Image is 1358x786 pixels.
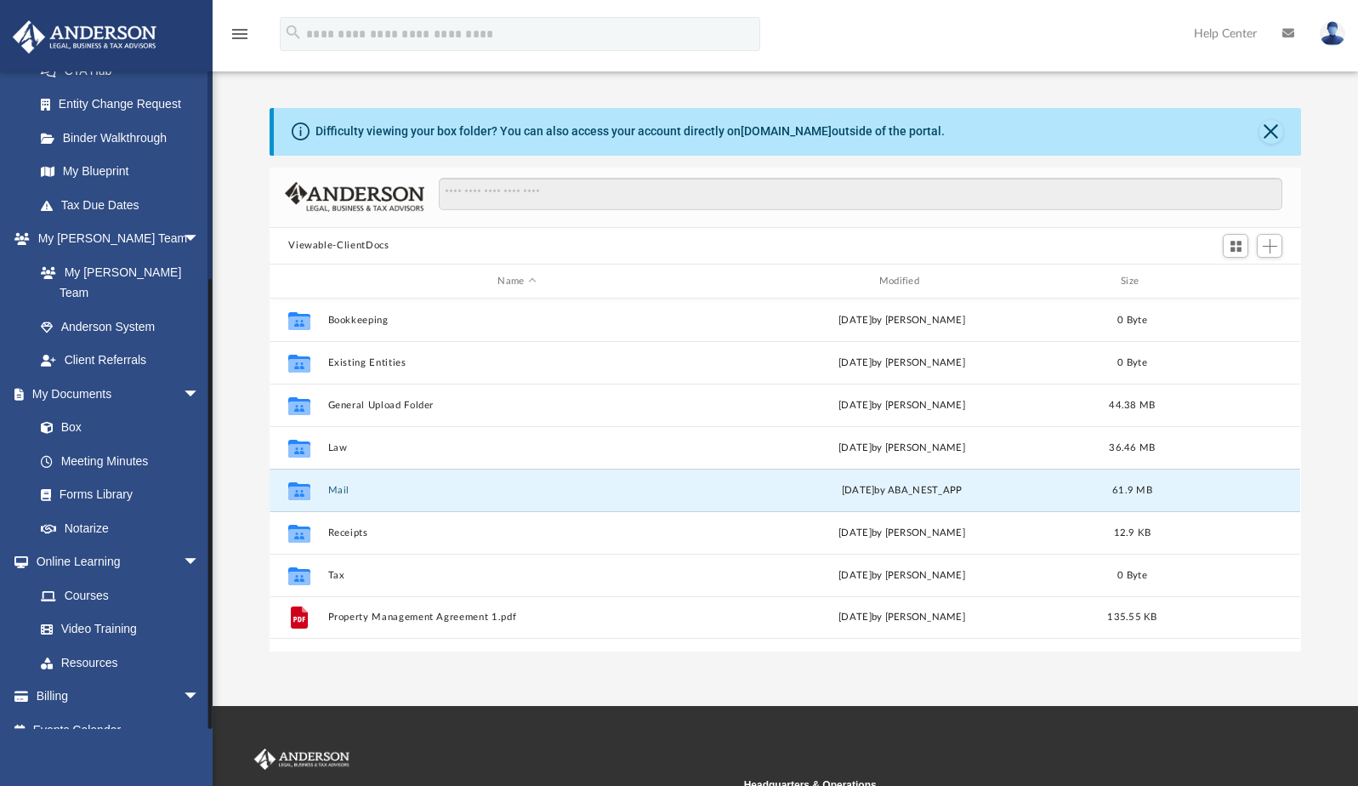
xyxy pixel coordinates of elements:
span: arrow_drop_down [183,377,217,412]
span: arrow_drop_down [183,222,217,257]
a: Courses [24,578,217,612]
i: menu [230,24,250,44]
div: Name [327,274,706,289]
div: grid [270,299,1300,652]
span: 36.46 MB [1110,443,1156,453]
button: Viewable-ClientDocs [288,238,389,253]
a: Client Referrals [24,344,217,378]
button: Close [1259,120,1283,144]
div: Modified [713,274,1091,289]
a: Notarize [24,511,217,545]
img: Anderson Advisors Platinum Portal [251,749,353,771]
div: [DATE] by [PERSON_NAME] [713,568,1091,584]
a: menu [230,32,250,44]
div: [DATE] by [PERSON_NAME] [713,611,1091,626]
img: User Pic [1320,21,1345,46]
button: Law [328,442,706,453]
div: Difficulty viewing your box folder? You can also access your account directly on outside of the p... [315,122,945,140]
a: Binder Walkthrough [24,121,225,155]
div: [DATE] by [PERSON_NAME] [713,356,1091,371]
a: Video Training [24,612,208,646]
button: Tax [328,570,706,581]
span: 0 Byte [1118,316,1148,325]
div: [DATE] by ABA_NEST_APP [713,483,1091,498]
a: Tax Due Dates [24,188,225,222]
span: arrow_drop_down [183,680,217,715]
a: Anderson System [24,310,217,344]
div: [DATE] by [PERSON_NAME] [713,526,1091,541]
a: [DOMAIN_NAME] [741,124,832,138]
a: Meeting Minutes [24,444,217,478]
span: 0 Byte [1118,358,1148,367]
span: 61.9 MB [1112,486,1152,495]
div: Size [1099,274,1167,289]
div: [DATE] by [PERSON_NAME] [713,313,1091,328]
div: [DATE] by [PERSON_NAME] [713,441,1091,456]
a: Box [24,411,208,445]
div: [DATE] by [PERSON_NAME] [713,398,1091,413]
button: Existing Entities [328,357,706,368]
a: Online Learningarrow_drop_down [12,545,217,579]
button: General Upload Folder [328,400,706,411]
a: Forms Library [24,478,208,512]
span: arrow_drop_down [183,545,217,580]
a: My [PERSON_NAME] Team [24,255,208,310]
span: 0 Byte [1118,571,1148,580]
button: Property Management Agreement 1.pdf [328,612,706,624]
a: My [PERSON_NAME] Teamarrow_drop_down [12,222,217,256]
a: My Documentsarrow_drop_down [12,377,217,411]
div: id [1174,274,1293,289]
input: Search files and folders [439,178,1282,210]
button: Add [1257,234,1282,258]
button: Receipts [328,527,706,538]
a: Resources [24,646,217,680]
button: Switch to Grid View [1223,234,1248,258]
button: Mail [328,485,706,496]
a: Entity Change Request [24,88,225,122]
span: 44.38 MB [1110,401,1156,410]
a: Events Calendar [12,713,225,747]
span: 12.9 KB [1114,528,1151,538]
div: id [277,274,320,289]
a: My Blueprint [24,155,217,189]
img: Anderson Advisors Platinum Portal [8,20,162,54]
button: Bookkeeping [328,315,706,326]
i: search [284,23,303,42]
a: Billingarrow_drop_down [12,680,225,714]
span: 135.55 KB [1108,613,1157,623]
